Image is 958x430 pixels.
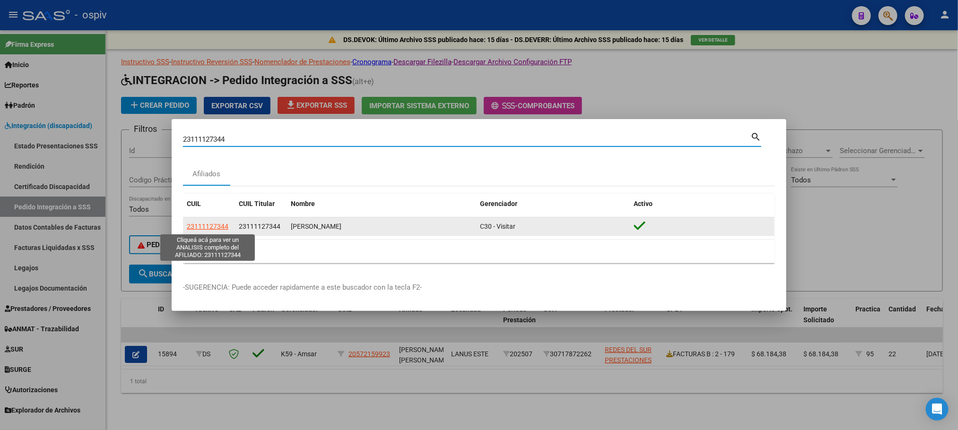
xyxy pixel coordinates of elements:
div: Afiliados [193,169,221,180]
datatable-header-cell: Gerenciador [476,194,630,214]
mat-icon: search [750,130,761,142]
span: C30 - Visitar [480,223,515,230]
p: -SUGERENCIA: Puede acceder rapidamente a este buscador con la tecla F2- [183,282,775,293]
span: Nombre [291,200,315,207]
span: Gerenciador [480,200,517,207]
div: [PERSON_NAME] [291,221,472,232]
span: 23111127344 [187,223,228,230]
span: Activo [634,200,653,207]
datatable-header-cell: CUIL Titular [235,194,287,214]
span: 23111127344 [239,223,280,230]
datatable-header-cell: Nombre [287,194,476,214]
datatable-header-cell: Activo [630,194,775,214]
span: CUIL Titular [239,200,275,207]
datatable-header-cell: CUIL [183,194,235,214]
div: 1 total [183,240,775,263]
div: Open Intercom Messenger [926,398,949,421]
span: CUIL [187,200,201,207]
